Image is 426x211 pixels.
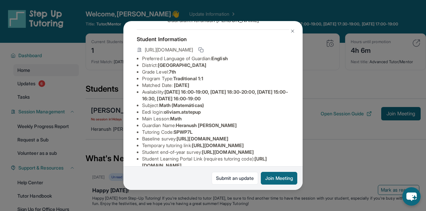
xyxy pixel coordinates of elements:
[142,129,289,135] li: Tutoring Code :
[142,109,289,115] li: Eedi login :
[142,89,288,101] span: [DATE] 16:00-19:00, [DATE] 18:30-20:00, [DATE] 15:00-16:30, [DATE] 16:00-19:00
[142,155,289,169] li: Student Learning Portal Link (requires tutoring code) :
[174,82,189,88] span: [DATE]
[173,76,203,81] span: Traditional 1:1
[174,129,193,135] span: SPWP7L
[169,69,176,75] span: 7th
[145,46,193,53] span: [URL][DOMAIN_NAME]
[212,172,258,185] a: Submit an update
[164,109,201,115] span: oliviam.atstepup
[142,149,289,155] li: Student end-of-year survey :
[176,122,237,128] span: Heranush [PERSON_NAME]
[142,115,289,122] li: Main Lesson :
[211,56,228,61] span: English
[142,69,289,75] li: Grade Level:
[197,46,205,54] button: Copy link
[290,28,295,34] img: Close Icon
[142,55,289,62] li: Preferred Language of Guardian:
[261,172,297,185] button: Join Meeting
[158,62,206,68] span: [GEOGRAPHIC_DATA]
[170,116,182,121] span: Math
[142,75,289,82] li: Program Type:
[202,149,254,155] span: [URL][DOMAIN_NAME]
[192,142,244,148] span: [URL][DOMAIN_NAME]
[142,135,289,142] li: Baseline survey :
[142,122,289,129] li: Guardian Name :
[137,35,289,43] h4: Student Information
[159,102,204,108] span: Math (Matemáticas)
[142,89,289,102] li: Availability:
[142,142,289,149] li: Temporary tutoring link :
[142,102,289,109] li: Subject :
[142,62,289,69] li: District:
[142,82,289,89] li: Matched Date:
[177,136,228,141] span: [URL][DOMAIN_NAME]
[402,187,421,206] button: chat-button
